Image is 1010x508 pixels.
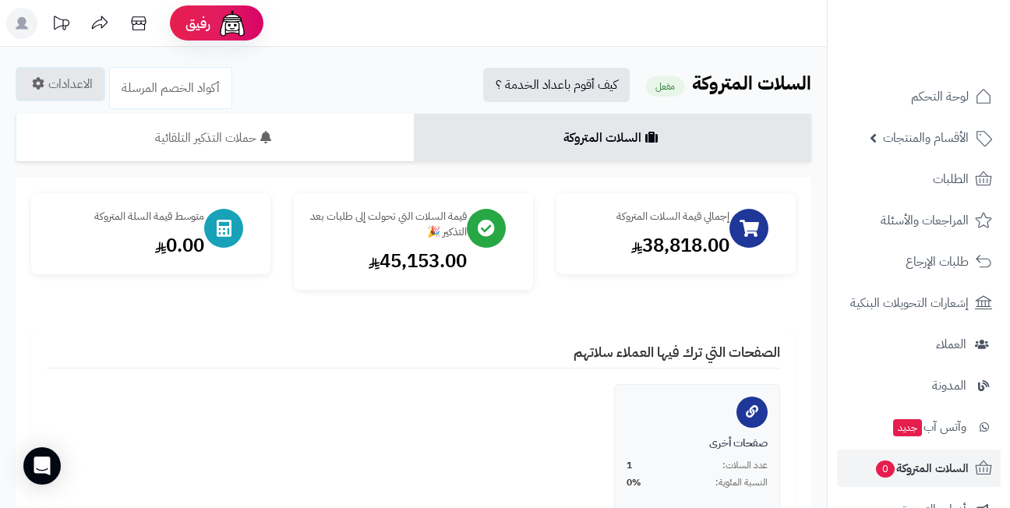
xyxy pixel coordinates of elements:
span: 0% [627,476,641,489]
div: متوسط قيمة السلة المتروكة [47,209,204,224]
span: المدونة [932,375,966,397]
a: أكواد الخصم المرسلة [109,67,232,109]
div: 45,153.00 [309,248,467,274]
div: صفحات أخرى [627,436,768,451]
div: إجمالي قيمة السلات المتروكة [572,209,729,224]
b: السلات المتروكة [692,69,811,97]
div: 0.00 [47,232,204,259]
div: قيمة السلات التي تحولت إلى طلبات بعد التذكير 🎉 [309,209,467,240]
span: رفيق [185,14,210,33]
small: مفعل [646,76,684,97]
a: حملات التذكير التلقائية [16,114,414,162]
span: طلبات الإرجاع [906,251,969,273]
div: 38,818.00 [572,232,729,259]
span: المراجعات والأسئلة [881,210,969,231]
a: كيف أقوم باعداد الخدمة ؟ [483,68,630,102]
a: الاعدادات [16,67,105,101]
a: إشعارات التحويلات البنكية [837,284,1001,322]
a: وآتس آبجديد [837,408,1001,446]
span: عدد السلات: [722,459,768,472]
span: الطلبات [933,168,969,190]
a: تحديثات المنصة [41,8,80,43]
a: المدونة [837,367,1001,404]
div: Open Intercom Messenger [23,447,61,485]
img: logo-2.png [904,40,995,72]
span: لوحة التحكم [911,86,969,108]
span: النسبة المئوية: [715,476,768,489]
a: الطلبات [837,161,1001,198]
a: المراجعات والأسئلة [837,202,1001,239]
span: وآتس آب [892,416,966,438]
a: طلبات الإرجاع [837,243,1001,280]
span: 1 [627,459,632,472]
span: جديد [893,419,922,436]
a: السلات المتروكة [414,114,812,162]
a: السلات المتروكة0 [837,450,1001,487]
a: العملاء [837,326,1001,363]
img: ai-face.png [217,8,248,39]
a: لوحة التحكم [837,78,1001,115]
h4: الصفحات التي ترك فيها العملاء سلاتهم [47,344,780,369]
span: 0 [876,460,895,478]
span: العملاء [936,333,966,355]
span: الأقسام والمنتجات [883,127,969,149]
span: إشعارات التحويلات البنكية [850,292,969,314]
span: السلات المتروكة [874,457,969,479]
